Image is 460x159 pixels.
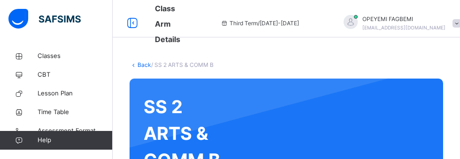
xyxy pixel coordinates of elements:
a: Back [138,61,151,68]
span: session/term information [220,19,299,28]
span: / SS 2 ARTS & COMM B [151,61,214,68]
span: Assessment Format [38,126,113,136]
span: CBT [38,70,113,79]
span: Class Arm Details [155,4,180,44]
span: [EMAIL_ADDRESS][DOMAIN_NAME] [362,25,445,30]
img: safsims [8,9,81,29]
span: Time Table [38,108,113,117]
span: Classes [38,51,113,61]
span: OPEYEMI FAGBEMI [362,15,445,23]
span: Help [38,136,112,145]
span: Lesson Plan [38,89,113,98]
